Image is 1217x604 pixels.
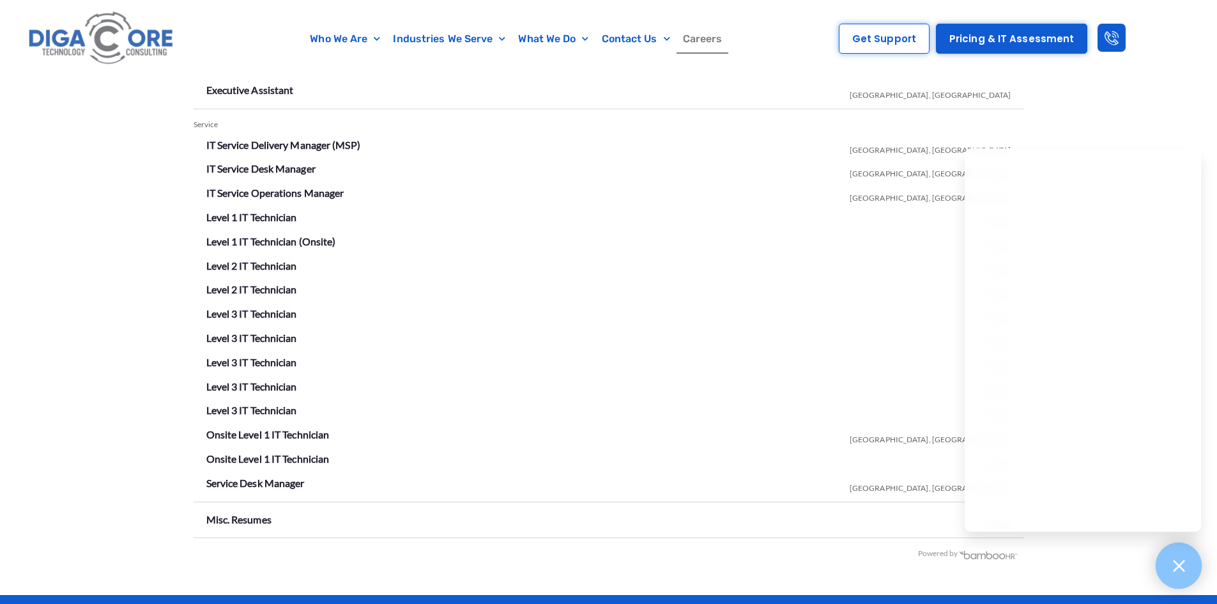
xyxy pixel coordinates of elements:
img: BambooHR - HR software [958,549,1018,559]
div: Powered by [194,545,1018,563]
a: Misc. Resumes [206,513,272,525]
a: Level 2 IT Technician [206,259,297,272]
img: Digacore logo 1 [25,6,178,71]
a: IT Service Desk Manager [206,162,316,174]
a: Level 1 IT Technician (Onsite) [206,235,336,247]
span: [GEOGRAPHIC_DATA], [GEOGRAPHIC_DATA] [850,81,1011,105]
a: Level 2 IT Technician [206,283,297,295]
nav: Menu [240,24,793,54]
a: Service Desk Manager [206,477,305,489]
a: What We Do [512,24,595,54]
a: Onsite Level 1 IT Technician [206,428,330,440]
a: IT Service Delivery Manager (MSP) [206,139,360,151]
span: Get Support [852,34,916,43]
span: Pricing & IT Assessment [949,34,1074,43]
a: Level 3 IT Technician [206,332,297,344]
a: Level 3 IT Technician [206,380,297,392]
a: Onsite Level 1 IT Technician [206,453,330,465]
a: Pricing & IT Assessment [936,24,1087,54]
a: Level 3 IT Technician [206,404,297,416]
span: [GEOGRAPHIC_DATA], [GEOGRAPHIC_DATA] [850,425,1011,449]
span: [GEOGRAPHIC_DATA], [GEOGRAPHIC_DATA] [850,474,1011,498]
a: Careers [677,24,729,54]
a: IT Service Operations Manager [206,187,344,199]
a: Level 1 IT Technician [206,211,297,223]
a: Who We Are [303,24,387,54]
a: Level 3 IT Technician [206,307,297,320]
a: Executive Assistant [206,84,294,96]
span: [GEOGRAPHIC_DATA], [GEOGRAPHIC_DATA] [850,183,1011,208]
iframe: Chatgenie Messenger [965,148,1201,532]
a: Contact Us [595,24,677,54]
div: Service [194,116,1024,134]
a: Level 3 IT Technician [206,356,297,368]
span: [GEOGRAPHIC_DATA], [GEOGRAPHIC_DATA] [850,136,1011,160]
span: [GEOGRAPHIC_DATA], [GEOGRAPHIC_DATA] [850,159,1011,183]
a: Industries We Serve [387,24,512,54]
a: Get Support [839,24,930,54]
